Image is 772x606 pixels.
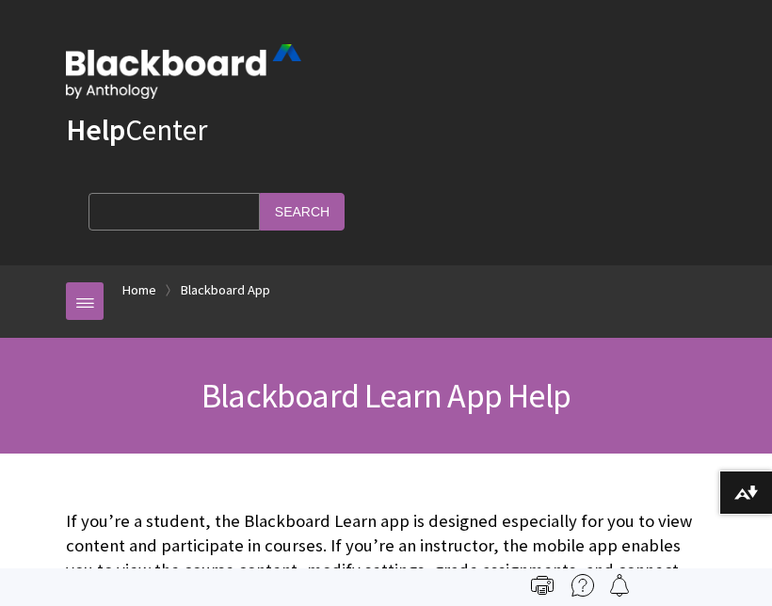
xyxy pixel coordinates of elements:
img: Blackboard by Anthology [66,44,301,99]
img: Print [531,574,554,597]
img: Follow this page [608,574,631,597]
img: More help [571,574,594,597]
span: Blackboard Learn App Help [201,375,571,417]
input: Search [260,193,345,230]
strong: Help [66,111,125,149]
a: HelpCenter [66,111,207,149]
a: Home [122,279,156,302]
a: Blackboard App [181,279,270,302]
